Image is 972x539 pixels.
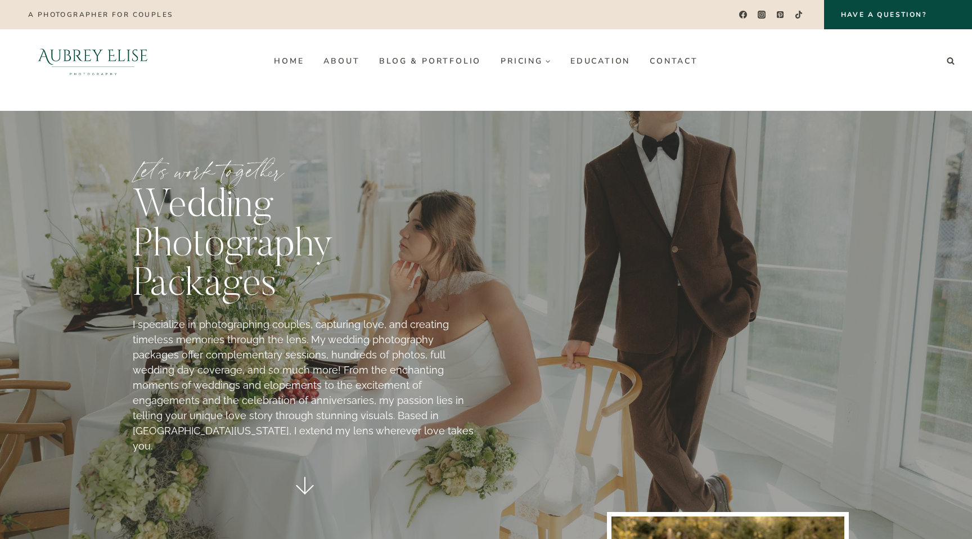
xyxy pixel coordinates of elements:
[133,187,477,306] h1: wedding photography packages
[264,52,314,70] a: Home
[943,53,958,69] button: View Search Form
[491,52,561,70] a: Pricing
[133,317,477,453] p: I specialize in photographing couples, capturing love, and creating timeless memories through the...
[791,7,807,23] a: TikTok
[133,159,477,182] p: Let’s work together
[264,52,708,70] nav: Primary
[13,29,173,93] img: Aubrey Elise Photography
[28,11,173,19] p: A photographer for couples
[735,7,751,23] a: Facebook
[772,7,789,23] a: Pinterest
[314,52,370,70] a: About
[754,7,770,23] a: Instagram
[370,52,491,70] a: Blog & Portfolio
[560,52,640,70] a: Education
[501,57,551,65] span: Pricing
[640,52,708,70] a: Contact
